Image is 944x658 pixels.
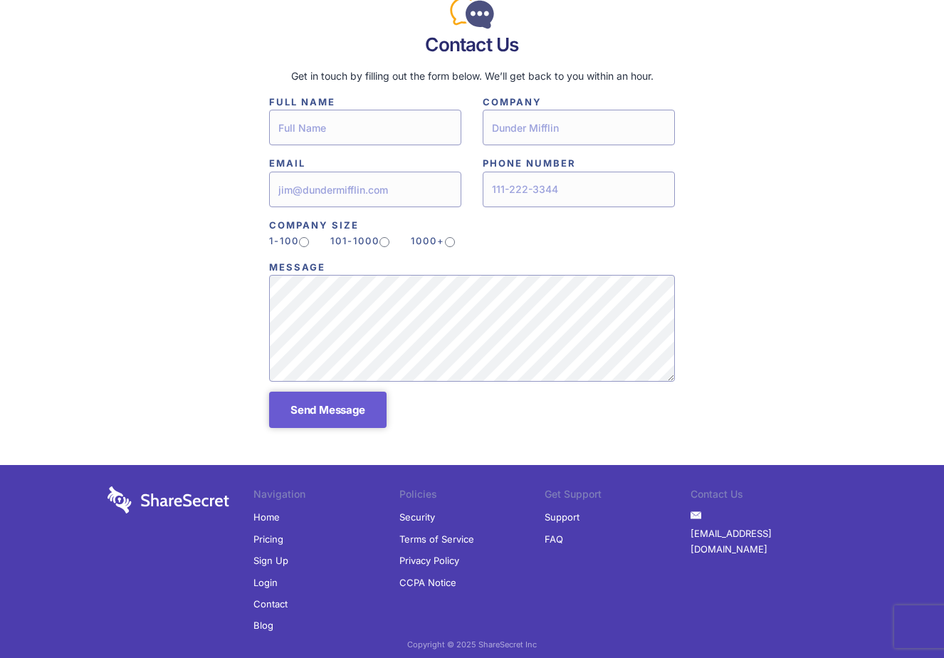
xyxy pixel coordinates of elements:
a: Login [253,572,278,593]
label: Phone Number [483,155,675,171]
a: [EMAIL_ADDRESS][DOMAIN_NAME] [691,523,837,560]
a: Pricing [253,528,283,550]
a: Security [399,506,435,528]
a: Contact [253,593,288,615]
label: 101-1000 [330,233,389,249]
input: 1-100 [299,237,309,247]
label: Full Name [269,94,461,110]
button: Send Message [269,392,387,428]
a: Support [545,506,579,528]
label: 1-100 [269,233,309,249]
input: jim@dundermifflin.com [269,172,461,207]
label: Email [269,155,461,171]
a: Terms of Service [399,528,474,550]
a: Sign Up [253,550,288,571]
input: Dunder Mifflin [483,110,675,145]
li: Contact Us [691,486,837,506]
a: FAQ [545,528,563,550]
label: Company [483,94,675,110]
a: Blog [253,615,273,636]
iframe: Drift Widget Chat Controller [873,587,927,641]
a: Home [253,506,280,528]
li: Get Support [545,486,691,506]
p: Get in touch by filling out the form below. We’ll get back to you within an hour. [269,68,675,84]
label: 1000+ [411,233,455,249]
a: CCPA Notice [399,572,456,593]
img: logo-wordmark-white-trans-d4663122ce5f474addd5e946df7df03e33cb6a1c49d2221995e7729f52c070b2.svg [107,486,229,513]
a: Privacy Policy [399,550,459,571]
input: 111-222-3344 [483,172,675,207]
input: Full Name [269,110,461,145]
label: Message [269,259,675,275]
input: 101-1000 [379,237,389,247]
input: 1000+ [445,237,455,247]
li: Policies [399,486,545,506]
li: Navigation [253,486,399,506]
h2: Contact Us [269,33,675,56]
label: Company Size [269,217,675,233]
